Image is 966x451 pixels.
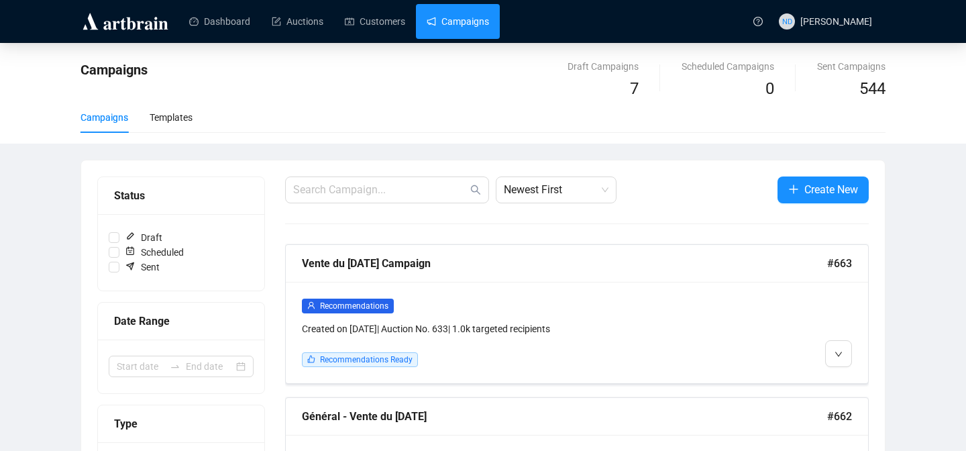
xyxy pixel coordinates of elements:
[307,301,315,309] span: user
[114,415,248,432] div: Type
[504,177,608,203] span: Newest First
[80,62,148,78] span: Campaigns
[80,11,170,32] img: logo
[302,321,712,336] div: Created on [DATE] | Auction No. 633 | 1.0k targeted recipients
[170,361,180,372] span: to
[827,255,852,272] span: #663
[320,355,413,364] span: Recommendations Ready
[272,4,323,39] a: Auctions
[753,17,763,26] span: question-circle
[630,79,639,98] span: 7
[117,359,164,374] input: Start date
[782,15,792,28] span: ND
[568,59,639,74] div: Draft Campaigns
[765,79,774,98] span: 0
[119,245,189,260] span: Scheduled
[302,255,827,272] div: Vente du [DATE] Campaign
[114,187,248,204] div: Status
[293,182,468,198] input: Search Campaign...
[285,244,869,384] a: Vente du [DATE] Campaign#663userRecommendationsCreated on [DATE]| Auction No. 633| 1.0k targeted ...
[817,59,885,74] div: Sent Campaigns
[800,16,872,27] span: [PERSON_NAME]
[682,59,774,74] div: Scheduled Campaigns
[150,110,193,125] div: Templates
[307,355,315,363] span: like
[345,4,405,39] a: Customers
[170,361,180,372] span: swap-right
[119,260,165,274] span: Sent
[119,230,168,245] span: Draft
[835,350,843,358] span: down
[470,185,481,195] span: search
[804,181,858,198] span: Create New
[114,313,248,330] div: Date Range
[788,184,799,195] span: plus
[189,4,250,39] a: Dashboard
[302,408,827,425] div: Général - Vente du [DATE]
[827,408,852,425] span: #662
[80,110,128,125] div: Campaigns
[427,4,489,39] a: Campaigns
[859,79,885,98] span: 544
[320,301,388,311] span: Recommendations
[186,359,233,374] input: End date
[777,177,869,203] button: Create New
